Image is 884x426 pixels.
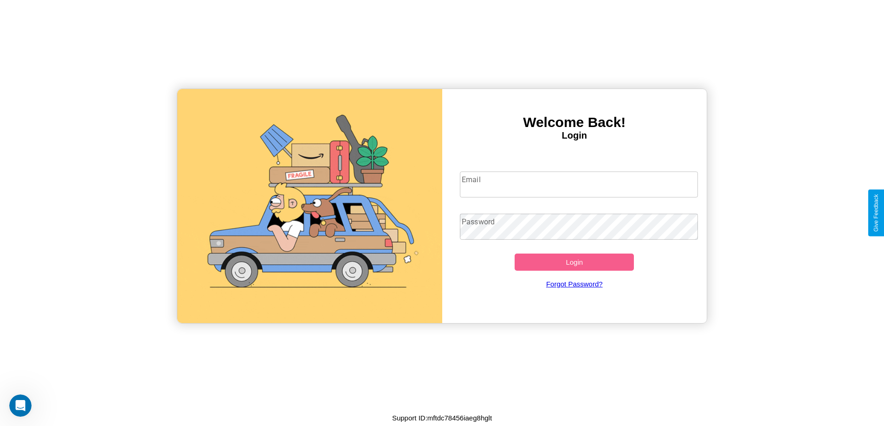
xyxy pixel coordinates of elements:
[455,271,693,297] a: Forgot Password?
[9,394,32,417] iframe: Intercom live chat
[392,412,492,424] p: Support ID: mftdc78456iaeg8hglt
[515,254,634,271] button: Login
[177,89,442,323] img: gif
[442,114,707,130] h3: Welcome Back!
[442,130,707,141] h4: Login
[873,194,879,232] div: Give Feedback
